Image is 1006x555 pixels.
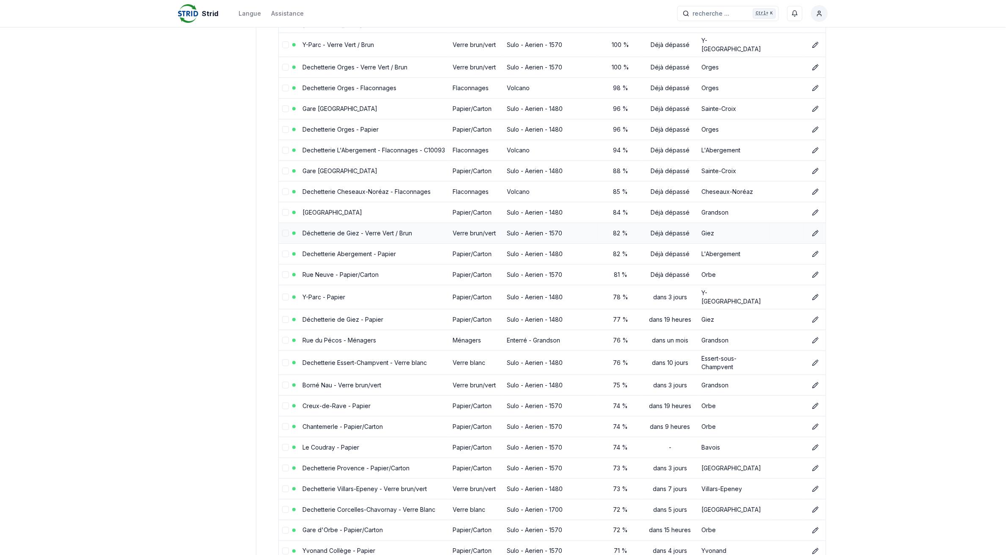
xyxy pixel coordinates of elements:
button: select-row [282,230,289,237]
a: Dechetterie Orges - Flaconnages [302,84,396,91]
div: Déjà dépassé [646,167,695,175]
td: Sulo - Aerien - 1570 [504,264,599,285]
a: Strid [178,8,222,19]
a: Déchetterie de Giez - Papier [302,316,383,323]
button: select-row [282,251,289,257]
button: select-row [282,294,289,301]
button: select-row [282,486,289,492]
td: Papier/Carton [449,202,503,223]
td: Sulo - Aerien - 1570 [504,458,599,478]
button: select-row [282,41,289,48]
td: Orges [698,77,769,98]
button: select-row [282,168,289,174]
div: 96 % [602,125,639,134]
button: select-row [282,444,289,451]
td: Sulo - Aerien - 1700 [504,499,599,520]
div: 82 % [602,250,639,258]
div: Déjà dépassé [646,63,695,72]
td: Volcano [504,181,599,202]
td: Villars-Epeney [698,478,769,499]
div: Déjà dépassé [646,271,695,279]
a: Dechetterie Cheseaux-Noréaz - Flaconnages [302,188,431,195]
a: Rue Neuve - Papier/Carton [302,271,379,278]
td: Sainte-Croix [698,98,769,119]
td: Bavois [698,437,769,458]
button: select-row [282,465,289,472]
div: Déjà dépassé [646,41,695,49]
td: Grandson [698,202,769,223]
td: Sulo - Aerien - 1480 [504,309,599,330]
td: Giez [698,223,769,243]
div: dans 19 heures [646,315,695,324]
td: L'Abergement [698,140,769,160]
button: select-row [282,271,289,278]
button: select-row [282,337,289,344]
div: dans 15 heures [646,526,695,535]
td: Grandson [698,330,769,351]
td: Sulo - Aerien - 1570 [504,395,599,416]
td: Orges [698,57,769,77]
td: Orbe [698,264,769,285]
span: recherche ... [693,9,730,18]
div: 74 % [602,422,639,431]
td: Papier/Carton [449,309,503,330]
div: 96 % [602,105,639,113]
a: Assistance [271,8,304,19]
div: 78 % [602,293,639,301]
div: 73 % [602,464,639,472]
button: select-row [282,188,289,195]
div: 100 % [602,41,639,49]
td: Verre brun/vert [449,478,503,499]
button: select-row [282,548,289,555]
td: Enterré - Grandson [504,330,599,351]
td: Papier/Carton [449,395,503,416]
td: Verre brun/vert [449,375,503,395]
a: Creux-de-Rave - Papier [302,402,371,409]
td: Grandson [698,375,769,395]
div: Déjà dépassé [646,84,695,92]
td: Sainte-Croix [698,160,769,181]
div: 72 % [602,526,639,535]
td: Sulo - Aerien - 1570 [504,416,599,437]
td: Flaconnages [449,77,503,98]
td: Papier/Carton [449,458,503,478]
td: Sulo - Aerien - 1480 [504,160,599,181]
div: dans 5 jours [646,505,695,514]
a: Borné Nau - Verre brun/vert [302,381,381,389]
button: select-row [282,316,289,323]
a: Dechetterie Essert-Champvent - Verre blanc [302,359,427,366]
td: Giez [698,309,769,330]
a: Le Coudray - Papier [302,444,359,451]
td: Papier/Carton [449,119,503,140]
a: Dechetterie Corcelles-Chavornay - Verre Blanc [302,506,435,513]
td: Sulo - Aerien - 1480 [504,98,599,119]
button: Langue [239,8,261,19]
td: Verre brun/vert [449,57,503,77]
button: recherche ...Ctrl+K [677,6,779,21]
a: Dechetterie Abergement - Papier [302,250,396,257]
td: [GEOGRAPHIC_DATA] [698,458,769,478]
td: Papier/Carton [449,243,503,264]
div: dans 19 heures [646,402,695,410]
div: 75 % [602,381,639,389]
td: Sulo - Aerien - 1480 [504,351,599,375]
td: Y-[GEOGRAPHIC_DATA] [698,33,769,57]
div: Déjà dépassé [646,229,695,237]
td: Papier/Carton [449,520,503,541]
td: Volcano [504,140,599,160]
td: Papier/Carton [449,437,503,458]
td: Orges [698,119,769,140]
div: dans 10 jours [646,359,695,367]
button: select-row [282,506,289,513]
a: Dechetterie Villars-[GEOGRAPHIC_DATA] - [GEOGRAPHIC_DATA] [302,13,420,28]
td: Sulo - Aerien - 1480 [504,375,599,395]
button: select-row [282,209,289,216]
td: Verre brun/vert [449,223,503,243]
div: 98 % [602,84,639,92]
div: 94 % [602,146,639,155]
div: Déjà dépassé [646,105,695,113]
td: Y-[GEOGRAPHIC_DATA] [698,285,769,309]
td: Papier/Carton [449,98,503,119]
img: Strid Logo [178,3,198,24]
div: 85 % [602,188,639,196]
